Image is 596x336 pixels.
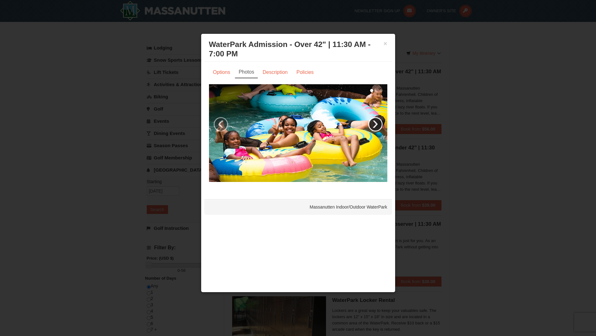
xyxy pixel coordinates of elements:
[209,66,234,78] a: Options
[292,66,318,78] a: Policies
[209,84,387,182] img: 6619917-1560-394ba125.jpg
[258,66,292,78] a: Description
[368,117,383,132] a: ›
[235,66,258,78] a: Photos
[214,117,228,132] a: ‹
[204,199,392,215] div: Massanutten Indoor/Outdoor WaterPark
[384,40,387,47] button: ×
[209,40,387,59] h3: WaterPark Admission - Over 42" | 11:30 AM - 7:00 PM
